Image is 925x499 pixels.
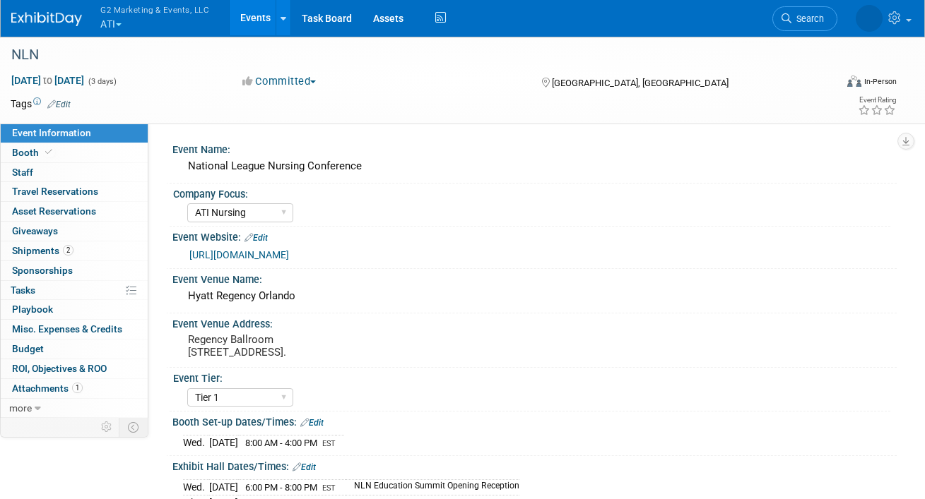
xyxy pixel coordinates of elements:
[300,418,324,428] a: Edit
[172,227,897,245] div: Event Website:
[244,233,268,243] a: Edit
[12,383,83,394] span: Attachments
[322,483,336,493] span: EST
[12,343,44,354] span: Budget
[172,269,897,287] div: Event Venue Name:
[172,313,897,331] div: Event Venue Address:
[772,6,837,31] a: Search
[119,418,148,436] td: Toggle Event Tabs
[322,439,336,448] span: EST
[45,148,52,156] i: Booth reservation complete
[95,418,119,436] td: Personalize Event Tab Strip
[209,480,238,495] td: [DATE]
[172,139,897,157] div: Event Name:
[172,411,897,430] div: Booth Set-up Dates/Times:
[293,462,316,472] a: Edit
[12,186,98,197] span: Travel Reservations
[1,202,148,221] a: Asset Reservations
[1,182,148,201] a: Travel Reservations
[11,284,35,296] span: Tasks
[12,245,73,256] span: Shipments
[1,163,148,182] a: Staff
[12,127,91,138] span: Event Information
[183,435,209,450] td: Wed.
[209,435,238,450] td: [DATE]
[47,100,71,109] a: Edit
[1,379,148,398] a: Attachments1
[12,147,55,158] span: Booth
[12,167,33,178] span: Staff
[173,368,890,385] div: Event Tier:
[1,300,148,319] a: Playbook
[864,76,897,87] div: In-Person
[1,124,148,143] a: Event Information
[1,339,148,359] a: Budget
[87,77,117,86] span: (3 days)
[858,97,896,104] div: Event Rating
[9,402,32,414] span: more
[63,245,73,255] span: 2
[1,143,148,162] a: Booth
[41,75,54,86] span: to
[12,265,73,276] span: Sponsorships
[12,225,58,236] span: Giveaways
[856,5,883,32] img: Nora McQuillan
[237,74,322,89] button: Committed
[1,241,148,260] a: Shipments2
[189,249,289,260] a: [URL][DOMAIN_NAME]
[1,222,148,241] a: Giveaways
[245,482,317,493] span: 6:00 PM - 8:00 PM
[172,456,897,474] div: Exhibit Hall Dates/Times:
[188,333,459,359] pre: Regency Ballroom [STREET_ADDRESS].
[12,205,96,217] span: Asset Reservations
[12,303,53,315] span: Playbook
[346,480,519,495] td: NLN Education Summit Opening Reception
[11,74,85,87] span: [DATE] [DATE]
[11,12,82,26] img: ExhibitDay
[1,399,148,418] a: more
[1,359,148,378] a: ROI, Objectives & ROO
[847,76,861,87] img: Format-Inperson.png
[791,13,824,24] span: Search
[1,281,148,300] a: Tasks
[100,2,209,17] span: G2 Marketing & Events, LLC
[183,285,886,307] div: Hyatt Regency Orlando
[1,320,148,339] a: Misc. Expenses & Credits
[245,438,317,448] span: 8:00 AM - 4:00 PM
[183,155,886,177] div: National League Nursing Conference
[6,42,821,68] div: NLN
[767,73,897,95] div: Event Format
[72,383,83,393] span: 1
[12,363,107,374] span: ROI, Objectives & ROO
[173,184,890,201] div: Company Focus:
[12,323,122,335] span: Misc. Expenses & Credits
[183,480,209,495] td: Wed.
[1,261,148,280] a: Sponsorships
[11,97,71,111] td: Tags
[552,78,729,88] span: [GEOGRAPHIC_DATA], [GEOGRAPHIC_DATA]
